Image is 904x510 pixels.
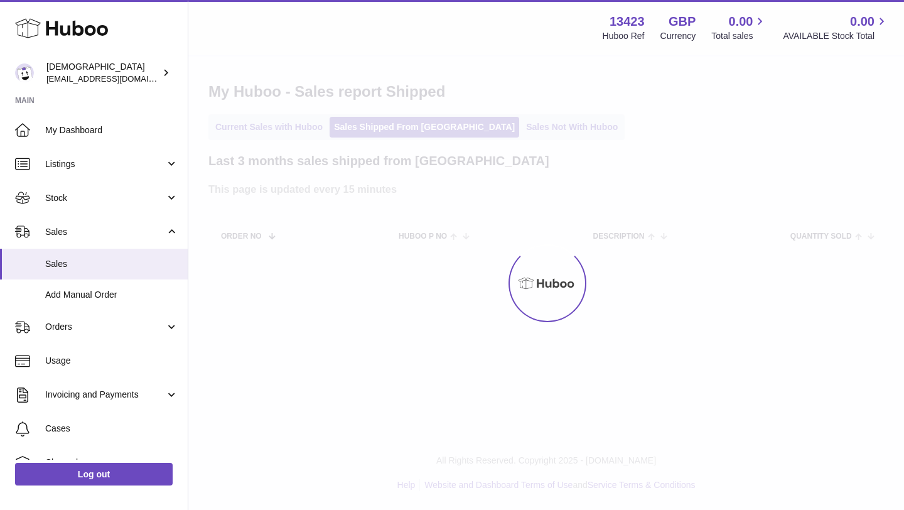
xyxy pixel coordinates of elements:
strong: 13423 [610,13,645,30]
span: Sales [45,226,165,238]
span: Stock [45,192,165,204]
a: 0.00 AVAILABLE Stock Total [783,13,889,42]
span: Cases [45,423,178,435]
div: Currency [660,30,696,42]
span: Listings [45,158,165,170]
span: 0.00 [729,13,753,30]
div: [DEMOGRAPHIC_DATA] [46,61,159,85]
span: Usage [45,355,178,367]
span: Invoicing and Payments [45,389,165,401]
span: Add Manual Order [45,289,178,301]
div: Huboo Ref [603,30,645,42]
span: 0.00 [850,13,874,30]
a: 0.00 Total sales [711,13,767,42]
span: Sales [45,258,178,270]
a: Log out [15,463,173,486]
img: olgazyuz@outlook.com [15,63,34,82]
span: [EMAIL_ADDRESS][DOMAIN_NAME] [46,73,185,84]
span: My Dashboard [45,124,178,136]
span: Total sales [711,30,767,42]
strong: GBP [669,13,696,30]
span: Channels [45,457,178,469]
span: Orders [45,321,165,333]
span: AVAILABLE Stock Total [783,30,889,42]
